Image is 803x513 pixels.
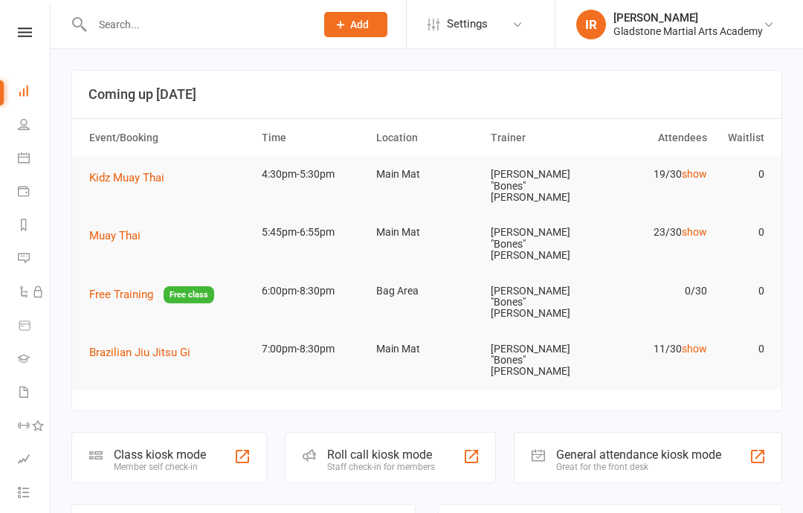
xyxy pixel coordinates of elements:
h3: Coming up [DATE] [88,87,765,102]
button: Brazilian Jiu Jitsu Gi [89,343,201,361]
span: Settings [447,7,488,41]
span: Brazilian Jiu Jitsu Gi [89,346,190,359]
th: Trainer [484,119,599,157]
div: Gladstone Martial Arts Academy [613,25,763,38]
td: Main Mat [370,157,484,192]
a: Dashboard [18,76,51,109]
th: Event/Booking [83,119,255,157]
a: show [682,343,707,355]
a: Product Sales [18,310,51,343]
td: 23/30 [599,215,713,250]
td: [PERSON_NAME] "Bones" [PERSON_NAME] [484,215,599,273]
td: 6:00pm-8:30pm [255,274,370,309]
a: show [682,168,707,180]
td: 7:00pm-8:30pm [255,332,370,367]
div: Class kiosk mode [114,448,206,462]
button: Muay Thai [89,227,151,245]
span: Add [350,19,369,30]
td: [PERSON_NAME] "Bones" [PERSON_NAME] [484,332,599,390]
div: Staff check-in for members [327,462,435,472]
td: 11/30 [599,332,713,367]
span: Muay Thai [89,229,141,242]
td: [PERSON_NAME] "Bones" [PERSON_NAME] [484,274,599,332]
button: Kidz Muay Thai [89,169,175,187]
a: show [682,226,707,238]
th: Waitlist [714,119,771,157]
div: Great for the front desk [556,462,721,472]
a: Assessments [18,444,51,477]
div: General attendance kiosk mode [556,448,721,462]
a: Calendar [18,143,51,176]
th: Location [370,119,484,157]
a: Payments [18,176,51,210]
td: 5:45pm-6:55pm [255,215,370,250]
td: 19/30 [599,157,713,192]
div: Roll call kiosk mode [327,448,435,462]
td: 0 [714,157,771,192]
td: 4:30pm-5:30pm [255,157,370,192]
a: Reports [18,210,51,243]
div: [PERSON_NAME] [613,11,763,25]
button: Free TrainingFree class [89,285,214,304]
div: Member self check-in [114,462,206,472]
div: IR [576,10,606,39]
td: Main Mat [370,215,484,250]
input: Search... [88,14,305,35]
th: Time [255,119,370,157]
td: Bag Area [370,274,484,309]
td: 0 [714,274,771,309]
td: 0 [714,215,771,250]
td: 0/30 [599,274,713,309]
span: Free Training [89,288,153,301]
span: Free class [164,286,214,303]
span: Kidz Muay Thai [89,171,164,184]
button: Add [324,12,387,37]
a: People [18,109,51,143]
th: Attendees [599,119,713,157]
td: 0 [714,332,771,367]
td: [PERSON_NAME] "Bones" [PERSON_NAME] [484,157,599,215]
td: Main Mat [370,332,484,367]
